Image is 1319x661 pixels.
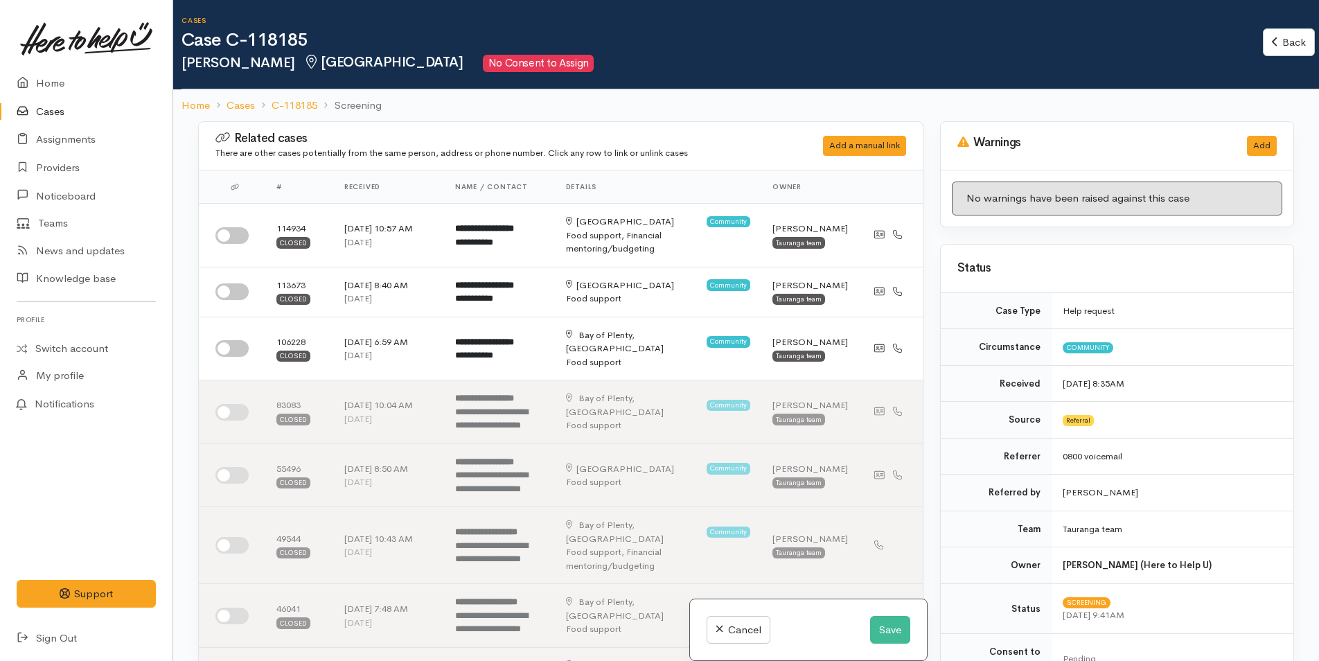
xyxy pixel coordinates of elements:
div: Food support, Financial mentoring/budgeting [566,229,751,256]
div: Closed [276,477,310,488]
div: [PERSON_NAME] [772,222,848,236]
span: No Consent to Assign [483,55,594,72]
time: [DATE] [344,349,372,361]
nav: breadcrumb [173,89,1319,122]
div: [DATE] 7:48 AM [344,602,433,616]
h6: Profile [17,310,156,329]
li: Screening [317,98,381,114]
td: 0800 voicemail [1052,438,1293,475]
div: [PERSON_NAME] [772,532,848,546]
span: Community [1063,342,1113,353]
th: Received [333,170,444,204]
a: Cases [227,98,255,114]
time: [DATE] [344,476,372,488]
time: [DATE] [344,617,372,628]
div: Add a manual link [823,136,906,156]
div: Food support [566,622,751,636]
small: There are other cases potentially from the same person, address or phone number. Click any row to... [215,147,688,159]
td: 113673 [265,267,333,317]
div: Tauranga team [772,351,825,362]
span: [GEOGRAPHIC_DATA] [303,53,463,71]
div: [DATE] 8:50 AM [344,462,433,476]
div: [GEOGRAPHIC_DATA] [566,595,703,622]
div: [DATE] 10:57 AM [344,222,433,236]
span: Bay of Plenty, [578,596,635,608]
span: Bay of Plenty, [578,329,635,341]
td: Owner [941,547,1052,584]
div: Food support, Financial mentoring/budgeting [566,545,751,572]
a: Home [182,98,210,114]
div: Tauranga team [772,547,825,558]
div: [DATE] 9:41AM [1063,608,1277,622]
div: [DATE] 8:40 AM [344,279,433,292]
td: [PERSON_NAME] [1052,475,1293,511]
span: Community [707,216,750,227]
button: Support [17,580,156,608]
div: [DATE] 10:04 AM [344,398,433,412]
td: Help request [1052,293,1293,329]
h3: Related cases [215,132,788,146]
h1: Case C-118185 [182,30,1263,51]
td: 46041 [265,584,333,648]
span: Community [707,527,750,538]
th: Name / contact [444,170,555,204]
td: 106228 [265,317,333,380]
div: Tauranga team [772,477,825,488]
div: Closed [276,294,310,305]
b: [PERSON_NAME] (Here to Help U) [1063,559,1212,571]
td: 114934 [265,204,333,267]
th: Owner [761,170,859,204]
th: # [265,170,333,204]
button: Save [870,616,910,644]
td: Status [941,583,1052,633]
time: [DATE] [344,292,372,304]
h3: Warnings [957,136,1230,150]
td: Case Type [941,293,1052,329]
a: C-118185 [272,98,317,114]
div: [PERSON_NAME] [772,398,848,412]
h3: Status [957,262,1277,275]
div: Closed [276,414,310,425]
div: [PERSON_NAME] [772,335,848,349]
div: [GEOGRAPHIC_DATA] [566,279,675,292]
td: Team [941,511,1052,547]
time: [DATE] [344,546,372,558]
h2: [PERSON_NAME] [182,55,1263,72]
span: Community [707,400,750,411]
th: Details [555,170,762,204]
time: [DATE] [344,413,372,425]
div: Food support [566,355,751,369]
div: No warnings have been raised against this case [952,182,1282,215]
td: Referred by [941,475,1052,511]
td: Received [941,365,1052,402]
td: 49544 [265,507,333,584]
div: [GEOGRAPHIC_DATA] [566,391,703,418]
div: Closed [276,547,310,558]
span: Tauranga team [1063,523,1122,535]
div: Tauranga team [772,237,825,248]
div: [PERSON_NAME] [772,462,848,476]
button: Add [1247,136,1277,156]
span: Community [707,279,750,290]
a: Cancel [707,616,770,644]
div: [DATE] 10:43 AM [344,532,433,546]
div: [DATE] 6:59 AM [344,335,433,349]
div: Tauranga team [772,294,825,305]
div: [GEOGRAPHIC_DATA] [566,215,675,229]
span: Bay of Plenty, [578,519,635,531]
td: Referrer [941,438,1052,475]
td: 83083 [265,380,333,444]
span: Bay of Plenty, [578,392,635,404]
td: Circumstance [941,329,1052,366]
span: Referral [1063,415,1094,426]
span: Screening [1063,597,1110,608]
div: Closed [276,351,310,362]
time: [DATE] 8:35AM [1063,378,1124,389]
div: [GEOGRAPHIC_DATA] [566,462,675,476]
div: [GEOGRAPHIC_DATA] [566,518,703,545]
td: Source [941,402,1052,439]
div: [PERSON_NAME] [772,279,848,292]
div: Tauranga team [772,414,825,425]
span: Community [707,336,750,347]
h6: Cases [182,17,1263,24]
